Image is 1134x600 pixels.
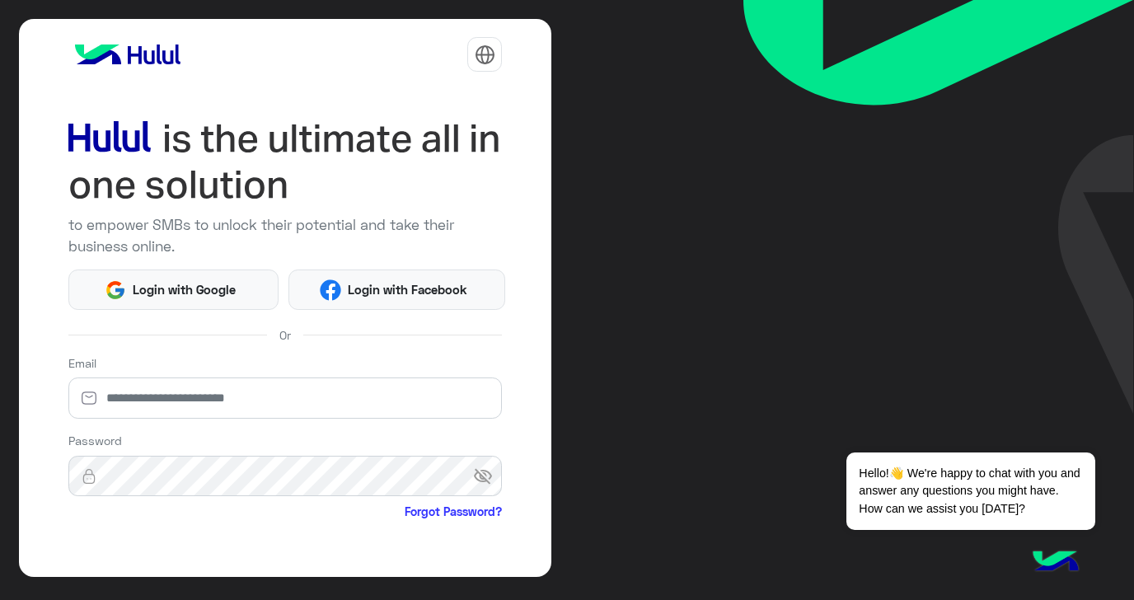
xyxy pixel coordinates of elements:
[475,45,495,65] img: tab
[68,523,319,588] iframe: reCAPTCHA
[473,462,503,491] span: visibility_off
[68,468,110,485] img: lock
[288,270,505,310] button: Login with Facebook
[68,38,187,71] img: logo
[1027,534,1085,592] img: hulul-logo.png
[68,390,110,406] img: email
[105,279,126,301] img: Google
[68,354,96,372] label: Email
[405,503,502,520] a: Forgot Password?
[68,214,503,257] p: to empower SMBs to unlock their potential and take their business online.
[68,270,279,310] button: Login with Google
[341,280,473,299] span: Login with Facebook
[68,115,503,209] img: hululLoginTitle_EN.svg
[846,452,1094,530] span: Hello!👋 We're happy to chat with you and answer any questions you might have. How can we assist y...
[126,280,241,299] span: Login with Google
[320,279,341,301] img: Facebook
[68,432,122,449] label: Password
[279,326,291,344] span: Or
